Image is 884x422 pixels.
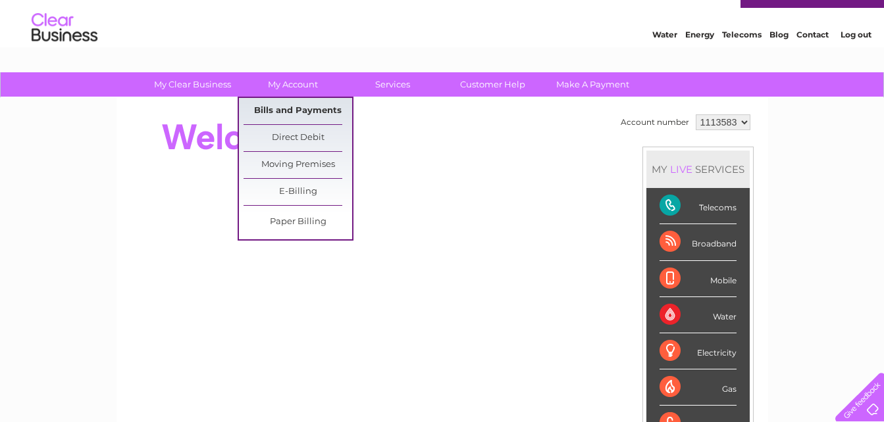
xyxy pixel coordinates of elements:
[660,333,737,369] div: Electricity
[244,152,352,178] a: Moving Premises
[660,224,737,260] div: Broadband
[31,34,98,74] img: logo.png
[138,72,247,97] a: My Clear Business
[646,151,750,188] div: MY SERVICES
[841,56,871,66] a: Log out
[338,72,447,97] a: Services
[617,111,692,133] td: Account number
[667,163,695,176] div: LIVE
[660,261,737,297] div: Mobile
[438,72,547,97] a: Customer Help
[244,209,352,235] a: Paper Billing
[244,125,352,151] a: Direct Debit
[660,297,737,333] div: Water
[660,369,737,406] div: Gas
[244,179,352,205] a: E-Billing
[538,72,647,97] a: Make A Payment
[636,7,727,23] a: 0333 014 3131
[769,56,789,66] a: Blog
[244,98,352,124] a: Bills and Payments
[238,72,347,97] a: My Account
[722,56,762,66] a: Telecoms
[132,7,754,64] div: Clear Business is a trading name of Verastar Limited (registered in [GEOGRAPHIC_DATA] No. 3667643...
[796,56,829,66] a: Contact
[685,56,714,66] a: Energy
[660,188,737,224] div: Telecoms
[652,56,677,66] a: Water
